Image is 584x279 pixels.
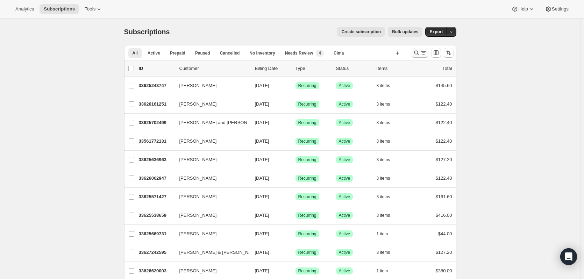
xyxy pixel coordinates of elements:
[139,173,452,183] div: 33626062947[PERSON_NAME][DATE]SuccessRecurringSuccessActive3 items$122.40
[339,138,350,144] span: Active
[255,231,269,236] span: [DATE]
[298,138,316,144] span: Recurring
[179,230,217,237] span: [PERSON_NAME]
[139,155,452,165] div: 33625636963[PERSON_NAME][DATE]SuccessRecurringSuccessActive3 items$127.20
[195,50,210,56] span: Paused
[139,248,452,257] div: 33627242595[PERSON_NAME] & [PERSON_NAME][DATE]SuccessRecurringSuccessActive3 items$127.20
[298,176,316,181] span: Recurring
[179,138,217,145] span: [PERSON_NAME]
[436,268,452,273] span: $380.00
[179,65,249,72] p: Customer
[377,192,398,202] button: 3 items
[255,101,269,107] span: [DATE]
[255,157,269,162] span: [DATE]
[139,192,452,202] div: 33625571427[PERSON_NAME][DATE]SuccessRecurringSuccessActive3 items$161.60
[139,118,452,128] div: 33625702499[PERSON_NAME] and [PERSON_NAME][DATE]SuccessRecurringSuccessActive3 items$122.40
[298,83,316,88] span: Recurring
[255,138,269,144] span: [DATE]
[377,266,396,276] button: 1 item
[295,65,330,72] div: Type
[175,117,245,128] button: [PERSON_NAME] and [PERSON_NAME]
[429,29,443,35] span: Export
[392,48,403,58] button: Create new view
[139,82,174,89] p: 33625243747
[319,50,321,56] span: 4
[442,65,452,72] p: Total
[80,4,107,14] button: Tools
[139,267,174,274] p: 33626620003
[552,6,569,12] span: Settings
[336,65,371,72] p: Status
[425,27,447,37] button: Export
[377,136,398,146] button: 3 items
[44,6,75,12] span: Subscriptions
[298,231,316,237] span: Recurring
[298,120,316,126] span: Recurring
[436,157,452,162] span: $127.20
[541,4,573,14] button: Settings
[339,213,350,218] span: Active
[179,193,217,200] span: [PERSON_NAME]
[15,6,34,12] span: Analytics
[255,194,269,199] span: [DATE]
[255,83,269,88] span: [DATE]
[139,119,174,126] p: 33625702499
[175,228,245,239] button: [PERSON_NAME]
[392,29,418,35] span: Bulk updates
[339,101,350,107] span: Active
[139,156,174,163] p: 33625636963
[175,265,245,277] button: [PERSON_NAME]
[339,120,350,126] span: Active
[179,249,260,256] span: [PERSON_NAME] & [PERSON_NAME]
[139,81,452,91] div: 33625243747[PERSON_NAME][DATE]SuccessRecurringSuccessActive3 items$145.60
[175,173,245,184] button: [PERSON_NAME]
[85,6,95,12] span: Tools
[175,191,245,202] button: [PERSON_NAME]
[377,81,398,91] button: 3 items
[133,50,138,56] span: All
[337,27,385,37] button: Create subscription
[436,101,452,107] span: $122.40
[179,267,217,274] span: [PERSON_NAME]
[339,83,350,88] span: Active
[298,250,316,255] span: Recurring
[438,231,452,236] span: $44.00
[40,4,79,14] button: Subscriptions
[377,213,390,218] span: 3 items
[431,48,441,58] button: Customize table column order and visibility
[139,210,452,220] div: 33625538659[PERSON_NAME][DATE]SuccessRecurringSuccessActive3 items$416.00
[139,266,452,276] div: 33626620003[PERSON_NAME][DATE]SuccessRecurringSuccessActive1 item$380.00
[436,120,452,125] span: $122.40
[377,83,390,88] span: 3 items
[298,268,316,274] span: Recurring
[139,99,452,109] div: 33626161251[PERSON_NAME][DATE]SuccessRecurringSuccessActive3 items$122.40
[377,229,396,239] button: 1 item
[339,250,350,255] span: Active
[139,230,174,237] p: 33625669731
[179,212,217,219] span: [PERSON_NAME]
[339,194,350,200] span: Active
[377,268,388,274] span: 1 item
[139,136,452,146] div: 33561772131[PERSON_NAME][DATE]SuccessRecurringSuccessActive3 items$122.40
[444,48,454,58] button: Sort the results
[139,249,174,256] p: 33627242595
[139,175,174,182] p: 33626062947
[255,268,269,273] span: [DATE]
[377,194,390,200] span: 3 items
[179,101,217,108] span: [PERSON_NAME]
[298,213,316,218] span: Recurring
[377,210,398,220] button: 3 items
[255,250,269,255] span: [DATE]
[339,176,350,181] span: Active
[124,28,170,36] span: Subscriptions
[377,173,398,183] button: 3 items
[139,65,174,72] p: ID
[436,83,452,88] span: $145.60
[377,120,390,126] span: 3 items
[507,4,539,14] button: Help
[11,4,38,14] button: Analytics
[377,155,398,165] button: 3 items
[518,6,528,12] span: Help
[139,65,452,72] div: IDCustomerBilling DateTypeStatusItemsTotal
[179,82,217,89] span: [PERSON_NAME]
